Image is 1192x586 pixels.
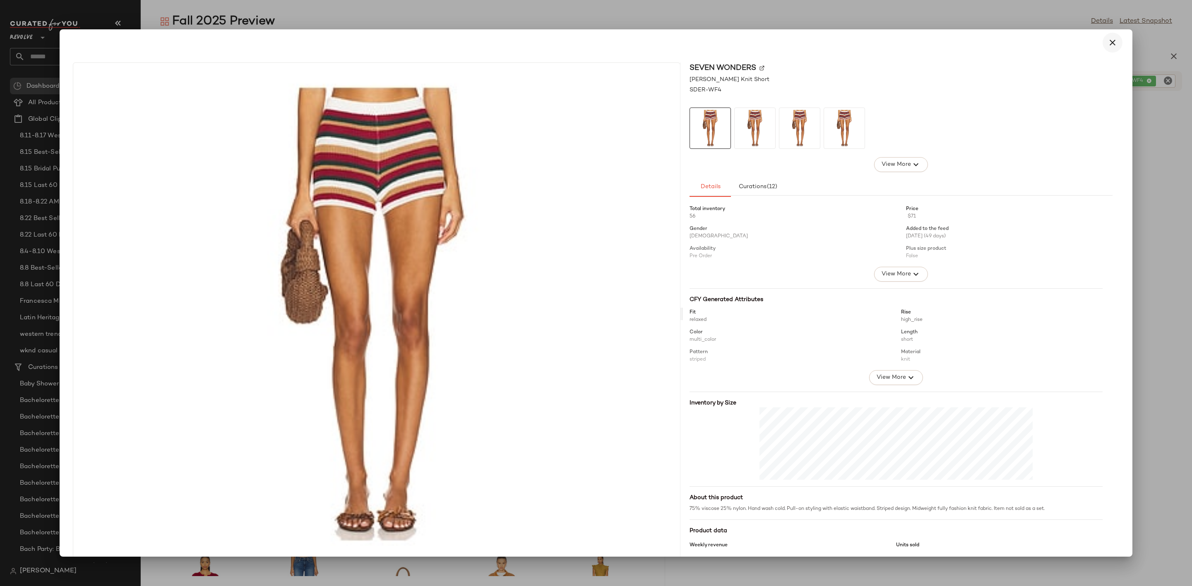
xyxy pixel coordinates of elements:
[874,267,928,282] button: View More
[767,184,777,190] span: (12)
[881,160,911,170] span: View More
[738,184,778,190] span: Curations
[690,505,1103,513] div: 75% viscose 25% nylon. Hand wash cold. Pull-on styling with elastic waistband. Striped design. Mi...
[690,399,1103,407] div: Inventory by Size
[690,108,731,148] img: SDER-WF4_V1.jpg
[690,62,756,74] span: SEVEN WONDERS
[690,295,1103,304] div: CFY Generated Attributes
[690,526,1103,535] div: Product data
[824,108,865,148] img: SDER-WF4_V1.jpg
[690,86,721,94] span: SDER-WF4
[690,493,1103,502] div: About this product
[735,108,775,148] img: SDER-WF4_V1.jpg
[874,157,928,172] button: View More
[779,108,820,148] img: SDER-WF4_V1.jpg
[73,63,680,565] img: SDER-WF4_V1.jpg
[896,542,919,549] span: Units sold
[690,75,769,84] span: [PERSON_NAME] Knit Short
[700,184,721,190] span: Details
[876,373,906,383] span: View More
[869,370,923,385] button: View More
[690,542,728,549] span: Weekly revenue
[759,65,764,70] img: svg%3e
[881,269,911,279] span: View More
